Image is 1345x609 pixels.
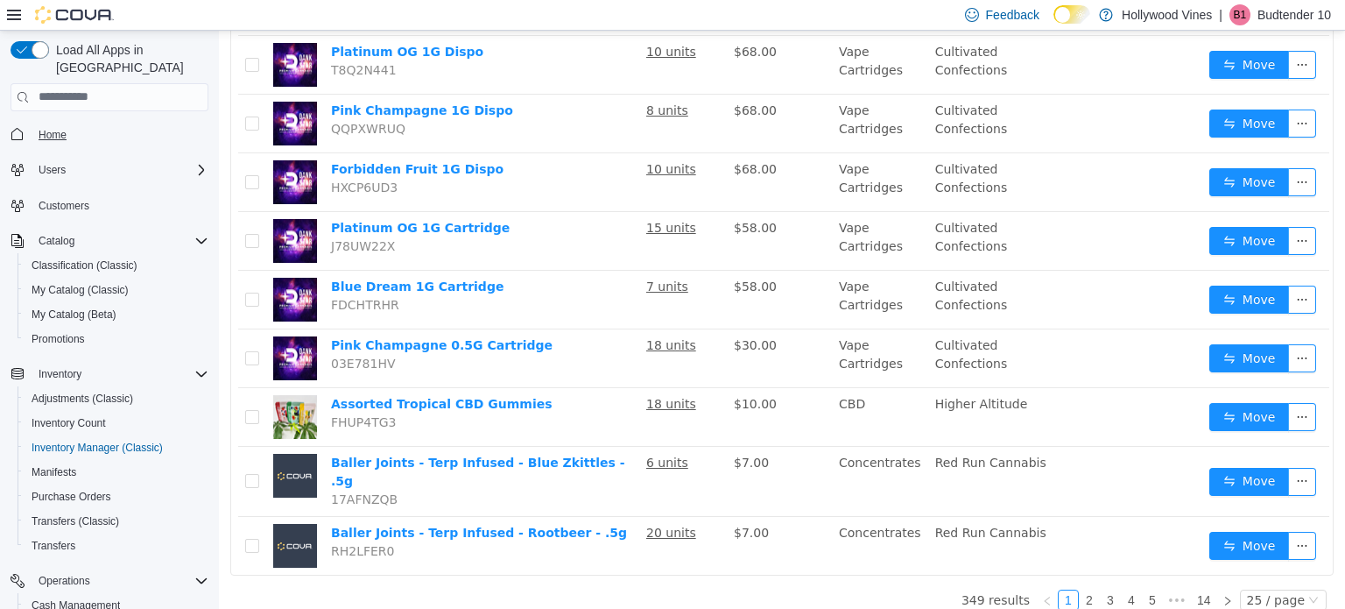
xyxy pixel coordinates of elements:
[903,560,922,579] a: 4
[32,195,96,216] a: Customers
[25,462,83,483] a: Manifests
[32,570,208,591] span: Operations
[32,159,208,181] span: Users
[990,20,1071,48] button: icon: swapMove
[32,416,106,430] span: Inventory Count
[990,255,1071,283] button: icon: swapMove
[427,14,477,28] u: 10 units
[25,388,208,409] span: Adjustments (Classic)
[32,490,111,504] span: Purchase Orders
[32,465,76,479] span: Manifests
[990,138,1071,166] button: icon: swapMove
[112,14,264,28] a: Platinum OG 1G Dispo
[18,411,215,436] button: Inventory Count
[112,131,285,145] a: Forbidden Fruit 1G Dispo
[882,560,901,579] a: 3
[613,64,709,123] td: Vape Cartridges
[923,559,944,580] li: 5
[18,436,215,460] button: Inventory Manager (Classic)
[1053,5,1090,24] input: Dark Mode
[39,574,90,588] span: Operations
[25,280,208,301] span: My Catalog (Classic)
[18,509,215,534] button: Transfers (Classic)
[25,413,113,434] a: Inventory Count
[32,392,133,406] span: Adjustments (Classic)
[54,12,98,56] img: Platinum OG 1G Dispo hero shot
[1229,4,1250,25] div: Budtender 10
[32,332,85,346] span: Promotions
[54,130,98,173] img: Forbidden Fruit 1G Dispo hero shot
[112,425,406,457] a: Baller Joints - Terp Infused - Blue Zkittles - .5g
[4,193,215,218] button: Customers
[515,249,558,263] span: $58.00
[427,366,477,380] u: 18 units
[840,560,859,579] a: 1
[716,14,789,46] span: Cultivated Confections
[1069,79,1097,107] button: icon: ellipsis
[1069,314,1097,342] button: icon: ellipsis
[1234,4,1247,25] span: B1
[716,190,789,223] span: Cultivated Confections
[32,230,208,251] span: Catalog
[515,366,558,380] span: $10.00
[1069,20,1097,48] button: icon: ellipsis
[25,535,82,556] a: Transfers
[25,388,140,409] a: Adjustments (Classic)
[613,5,709,64] td: Vape Cartridges
[990,314,1071,342] button: icon: swapMove
[32,159,73,181] button: Users
[613,181,709,240] td: Vape Cartridges
[32,283,129,297] span: My Catalog (Classic)
[613,123,709,181] td: Vape Cartridges
[1069,255,1097,283] button: icon: ellipsis
[25,486,208,507] span: Purchase Orders
[881,559,902,580] li: 3
[25,329,92,350] a: Promotions
[4,362,215,386] button: Inventory
[112,462,179,476] span: 17AFNZQB
[1069,372,1097,400] button: icon: ellipsis
[18,485,215,509] button: Purchase Orders
[613,486,709,544] td: Concentrates
[35,6,114,24] img: Cova
[39,199,89,213] span: Customers
[716,131,789,164] span: Cultivated Confections
[39,163,66,177] span: Users
[25,511,208,532] span: Transfers (Classic)
[861,560,880,579] a: 2
[716,495,827,509] span: Red Run Cannabis
[1028,560,1086,579] div: 25 / page
[18,327,215,351] button: Promotions
[18,278,215,302] button: My Catalog (Classic)
[716,308,789,340] span: Cultivated Confections
[32,539,75,553] span: Transfers
[972,559,998,580] li: 14
[112,91,187,105] span: QQPXWRUQ
[515,495,550,509] span: $7.00
[1069,138,1097,166] button: icon: ellipsis
[944,559,972,580] li: Next 5 Pages
[986,6,1039,24] span: Feedback
[32,230,81,251] button: Catalog
[32,258,137,273] span: Classification (Classic)
[818,559,839,580] li: Previous Page
[515,73,558,87] span: $68.00
[112,267,180,281] span: FDCHTRHR
[902,559,923,580] li: 4
[112,385,177,399] span: FHUP4TG3
[32,364,88,385] button: Inventory
[112,326,177,340] span: 03E781HV
[18,460,215,485] button: Manifests
[1219,4,1222,25] p: |
[839,559,860,580] li: 1
[515,190,558,204] span: $58.00
[25,486,118,507] a: Purchase Orders
[25,255,144,276] a: Classification (Classic)
[716,73,789,105] span: Cultivated Confections
[515,308,558,322] span: $30.00
[860,559,881,580] li: 2
[112,513,176,528] span: RH2LFER0
[18,386,215,411] button: Adjustments (Classic)
[25,280,136,301] a: My Catalog (Classic)
[4,569,215,593] button: Operations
